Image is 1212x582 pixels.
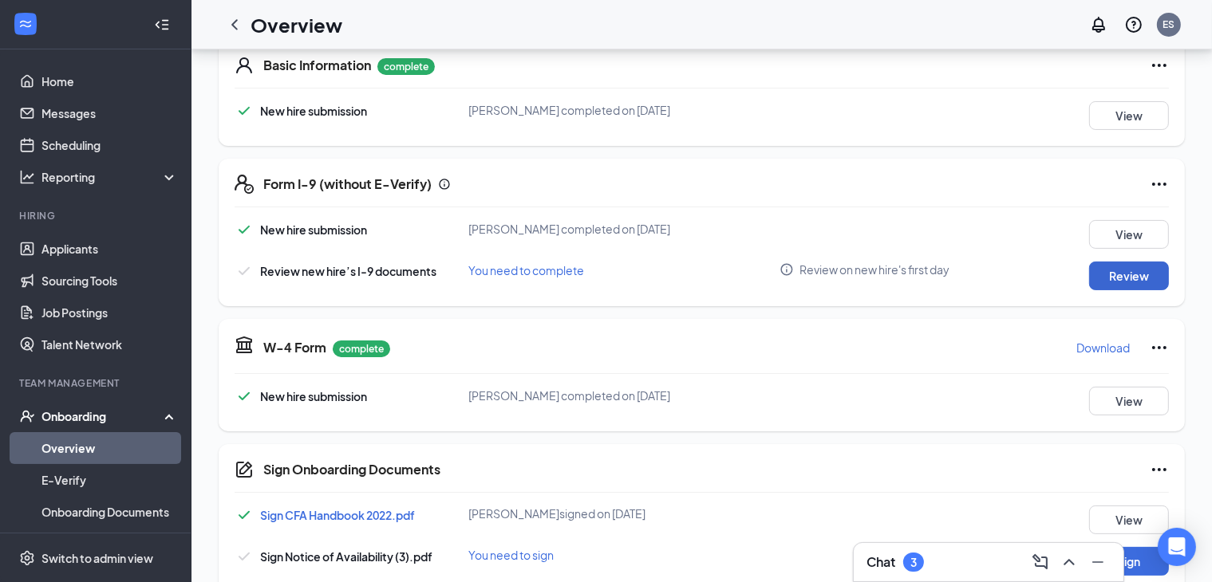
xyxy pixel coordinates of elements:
[235,460,254,479] svg: CompanyDocumentIcon
[377,58,435,75] p: complete
[333,340,390,357] p: complete
[41,65,178,97] a: Home
[260,104,367,118] span: New hire submission
[41,550,153,566] div: Switch to admin view
[41,528,178,560] a: Activity log
[260,508,415,522] a: Sign CFA Handbook 2022.pdf
[468,388,670,403] span: [PERSON_NAME] completed on [DATE]
[19,550,35,566] svg: Settings
[263,461,440,478] h5: Sign Onboarding Documents
[225,15,244,34] svg: ChevronLeft
[1089,505,1169,534] button: View
[1085,549,1111,575] button: Minimize
[263,339,326,356] h5: W-4 Form
[468,222,670,236] span: [PERSON_NAME] completed on [DATE]
[1028,549,1053,575] button: ComposeMessage
[468,547,780,563] div: You need to sign
[1150,338,1169,357] svg: Ellipses
[1150,175,1169,194] svg: Ellipses
[1158,528,1196,566] div: Open Intercom Messenger
[468,263,584,277] span: You need to complete
[41,496,178,528] a: Onboarding Documents
[41,432,178,464] a: Overview
[1150,56,1169,75] svg: Ellipses
[1089,262,1169,290] button: Review
[251,11,342,38] h1: Overview
[41,129,178,161] a: Scheduling
[1150,460,1169,479] svg: Ellipses
[263,175,432,193] h5: Form I-9 (without E-Verify)
[260,222,367,237] span: New hire submission
[1076,340,1130,356] p: Download
[235,56,254,75] svg: User
[1163,18,1175,31] div: ES
[235,220,254,239] svg: Checkmark
[41,297,178,328] a: Job Postings
[19,169,35,185] svg: Analysis
[799,262,949,277] span: Review on new hire's first day
[41,169,179,185] div: Reporting
[235,175,254,194] svg: FormI9EVerifyIcon
[260,549,432,564] span: Sign Notice of Availability (3).pdf
[867,553,895,571] h3: Chat
[260,264,436,278] span: Review new hire’s I-9 documents
[780,262,794,277] svg: Info
[1089,101,1169,130] button: View
[910,556,917,569] div: 3
[1089,15,1108,34] svg: Notifications
[263,57,371,74] h5: Basic Information
[235,505,254,525] svg: Checkmark
[1031,553,1050,572] svg: ComposeMessage
[1088,553,1107,572] svg: Minimize
[260,389,367,403] span: New hire submission
[1124,15,1143,34] svg: QuestionInfo
[235,262,254,281] svg: Checkmark
[1089,220,1169,249] button: View
[235,387,254,406] svg: Checkmark
[41,233,178,265] a: Applicants
[468,505,780,521] div: [PERSON_NAME] signed on [DATE]
[1076,335,1131,360] button: Download
[235,335,254,354] svg: TaxGovernmentIcon
[468,103,670,117] span: [PERSON_NAME] completed on [DATE]
[41,97,178,129] a: Messages
[18,16,34,32] svg: WorkstreamLogo
[19,408,35,424] svg: UserCheck
[19,376,175,390] div: Team Management
[154,17,170,33] svg: Collapse
[235,101,254,120] svg: Checkmark
[235,547,254,566] svg: Checkmark
[1089,547,1169,576] button: Sign
[41,464,178,496] a: E-Verify
[438,178,451,191] svg: Info
[41,408,164,424] div: Onboarding
[1056,549,1082,575] button: ChevronUp
[19,209,175,222] div: Hiring
[41,265,178,297] a: Sourcing Tools
[1089,387,1169,415] button: View
[41,328,178,360] a: Talent Network
[1060,553,1079,572] svg: ChevronUp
